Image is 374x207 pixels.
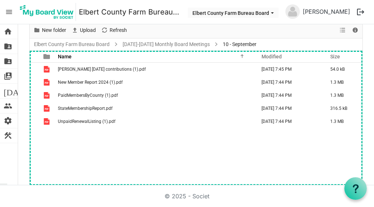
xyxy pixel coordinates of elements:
td: checkbox [30,102,39,115]
span: Refresh [109,26,128,35]
img: My Board View Logo [18,3,76,21]
td: September 05, 2025 7:44 PM column header Modified [254,76,323,89]
td: September 05, 2025 7:45 PM column header Modified [254,63,323,76]
button: Upload [70,26,97,35]
a: [PERSON_NAME] [300,4,353,19]
span: switch_account [4,69,12,83]
td: UnpaidRenewalListing (1).pdf is template cell column header Name [56,115,254,128]
td: September 05, 2025 7:44 PM column header Modified [254,115,323,128]
td: September 05, 2025 7:44 PM column header Modified [254,102,323,115]
td: checkbox [30,89,39,102]
div: Refresh [98,23,129,38]
a: Elbert County Farm Bureau Board [79,5,180,19]
td: is template cell column header type [39,102,56,115]
span: StateMembershipReport.pdf [58,106,112,111]
span: PaidMembersByCounty (1).pdf [58,93,118,98]
span: construction [4,128,12,143]
td: New Member Report 2024 (1).pdf is template cell column header Name [56,76,254,89]
span: folder_shared [4,54,12,69]
button: Refresh [100,26,128,35]
td: checkbox [30,115,39,128]
td: is template cell column header type [39,115,56,128]
span: Upload [79,26,97,35]
button: New folder [32,26,68,35]
a: Elbert County Farm Bureau Board [33,40,111,49]
td: 1.3 MB is template cell column header Size [323,76,362,89]
td: 316.5 kB is template cell column header Size [323,102,362,115]
td: is template cell column header type [39,63,56,76]
button: Details [350,26,360,35]
span: New Member Report 2024 (1).pdf [58,80,123,85]
span: New folder [41,26,67,35]
td: checkbox [30,76,39,89]
a: My Board View Logo [18,3,79,21]
td: 1.3 MB is template cell column header Size [323,115,362,128]
td: September 05, 2025 7:44 PM column header Modified [254,89,323,102]
button: View dropdownbutton [338,26,347,35]
span: home [4,24,12,39]
td: PaidMembersByCounty (1).pdf is template cell column header Name [56,89,254,102]
td: is template cell column header type [39,76,56,89]
span: UnpaidRenewalListing (1).pdf [58,119,115,124]
button: Elbert County Farm Bureau Board dropdownbutton [188,8,279,18]
span: menu [2,5,16,19]
button: logout [353,4,368,20]
span: [DATE] [4,84,31,98]
span: 10 - September [221,40,258,49]
a: [DATE]-[DATE] Monthly Board Meetings [121,40,211,49]
span: settings [4,113,12,128]
td: checkbox [30,63,39,76]
td: is template cell column header type [39,89,56,102]
span: [PERSON_NAME] [DATE] contributions (1).pdf [58,67,146,72]
div: Upload [69,23,98,38]
td: 1.3 MB is template cell column header Size [323,89,362,102]
td: 54.0 kB is template cell column header Size [323,63,362,76]
div: Details [349,23,361,38]
span: Size [330,54,340,59]
a: © 2025 - Societ [165,192,209,200]
div: View [337,23,349,38]
img: no-profile-picture.svg [285,4,300,19]
td: elbert 8.31.2025 contributions (1).pdf is template cell column header Name [56,63,254,76]
span: people [4,99,12,113]
span: Modified [262,54,282,59]
span: Name [58,54,72,59]
div: New folder [31,23,69,38]
span: folder_shared [4,39,12,54]
td: StateMembershipReport.pdf is template cell column header Name [56,102,254,115]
